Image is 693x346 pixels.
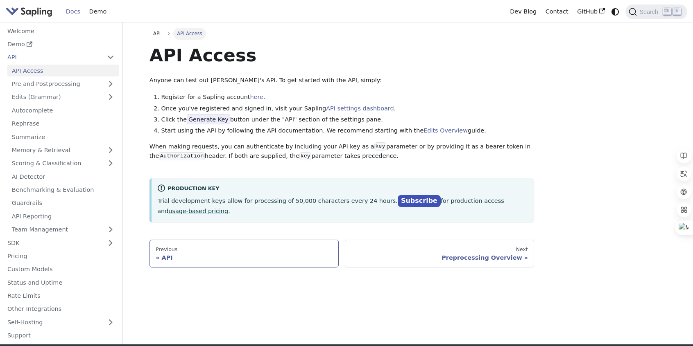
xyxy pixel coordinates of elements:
[7,184,119,196] a: Benchmarking & Evaluation
[625,4,687,19] button: Search (Ctrl+K)
[102,237,119,249] button: Expand sidebar category 'SDK'
[156,246,333,253] div: Previous
[7,224,119,236] a: Team Management
[149,28,534,39] nav: Breadcrumbs
[7,104,119,116] a: Autocomplete
[351,246,528,253] div: Next
[398,195,441,207] a: Subscribe
[153,31,161,36] span: API
[161,115,534,125] li: Click the button under the "API" section of the settings pane.
[3,330,119,342] a: Support
[3,316,119,328] a: Self-Hosting
[6,6,52,18] img: Sapling.ai
[326,105,394,112] a: API settings dashboard
[7,144,119,156] a: Memory & Retrieval
[673,8,681,15] kbd: K
[7,131,119,143] a: Summarize
[149,28,165,39] a: API
[149,44,534,66] h1: API Access
[61,5,85,18] a: Docs
[7,197,119,209] a: Guardrails
[3,303,119,315] a: Other Integrations
[573,5,609,18] a: GitHub
[7,91,119,103] a: Edits (Grammar)
[3,52,102,63] a: API
[7,65,119,76] a: API Access
[374,142,386,151] code: key
[161,92,534,102] li: Register for a Sapling account .
[149,142,534,162] p: When making requests, you can authenticate by including your API key as a parameter or by providi...
[3,250,119,262] a: Pricing
[345,240,534,267] a: NextPreprocessing Overview
[161,126,534,136] li: Start using the API by following the API documentation. We recommend starting with the guide.
[609,6,621,18] button: Switch between dark and light mode (currently system mode)
[157,184,528,194] div: Production Key
[7,210,119,222] a: API Reporting
[7,118,119,130] a: Rephrase
[505,5,541,18] a: Dev Blog
[149,240,534,267] nav: Docs pages
[3,290,119,302] a: Rate Limits
[7,157,119,169] a: Scoring & Classification
[299,152,311,160] code: key
[187,115,230,124] span: Generate Key
[3,25,119,37] a: Welcome
[351,254,528,261] div: Preprocessing Overview
[3,263,119,275] a: Custom Models
[3,38,119,50] a: Demo
[168,208,228,214] a: usage-based pricing
[3,276,119,288] a: Status and Uptime
[149,76,534,85] p: Anyone can test out [PERSON_NAME]'s API. To get started with the API, simply:
[637,9,663,15] span: Search
[102,52,119,63] button: Collapse sidebar category 'API'
[423,127,468,134] a: Edits Overview
[85,5,111,18] a: Demo
[161,104,534,114] li: Once you've registered and signed in, visit your Sapling .
[159,152,204,160] code: Authorization
[3,237,102,249] a: SDK
[7,78,119,90] a: Pre and Postprocessing
[541,5,573,18] a: Contact
[250,94,263,100] a: here
[6,6,55,18] a: Sapling.ai
[157,195,528,216] p: Trial development keys allow for processing of 50,000 characters every 24 hours. for production a...
[156,254,333,261] div: API
[7,171,119,182] a: AI Detector
[173,28,206,39] span: API Access
[149,240,339,267] a: PreviousAPI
